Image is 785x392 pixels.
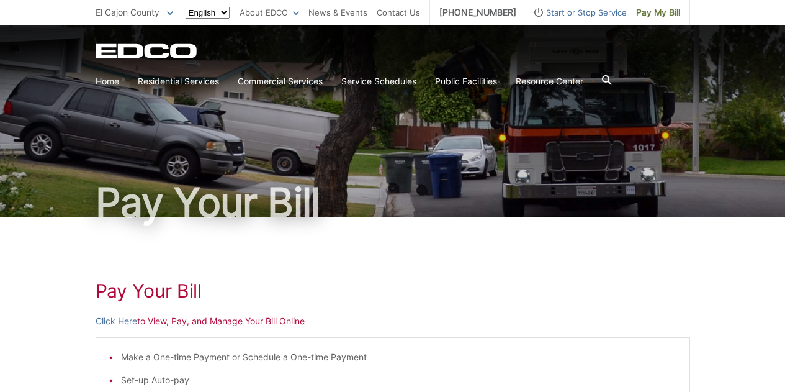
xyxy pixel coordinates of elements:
[138,75,219,88] a: Residential Services
[308,6,367,19] a: News & Events
[96,7,159,17] span: El Cajon County
[186,7,230,19] select: Select a language
[240,6,299,19] a: About EDCO
[96,314,690,328] p: to View, Pay, and Manage Your Bill Online
[341,75,416,88] a: Service Schedules
[636,6,680,19] span: Pay My Bill
[121,373,677,387] li: Set-up Auto-pay
[238,75,323,88] a: Commercial Services
[96,314,137,328] a: Click Here
[96,183,690,222] h1: Pay Your Bill
[516,75,583,88] a: Resource Center
[96,43,199,58] a: EDCD logo. Return to the homepage.
[121,350,677,364] li: Make a One-time Payment or Schedule a One-time Payment
[435,75,497,88] a: Public Facilities
[96,75,119,88] a: Home
[377,6,420,19] a: Contact Us
[96,280,690,302] h1: Pay Your Bill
